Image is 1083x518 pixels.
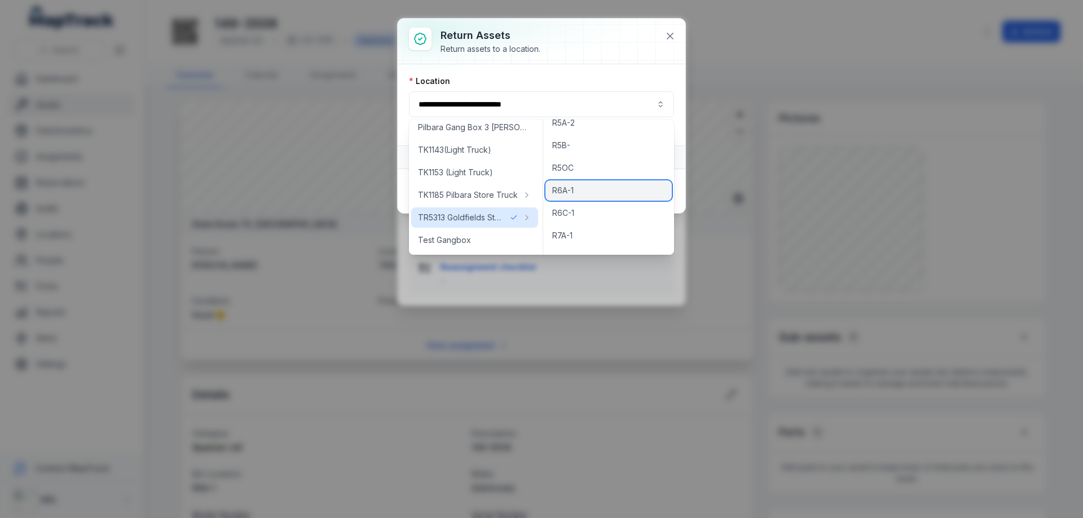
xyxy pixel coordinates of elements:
[552,117,575,129] span: R5A-2
[418,212,505,223] span: TR5313 Goldfields Store Truck
[552,253,571,264] span: R7B-
[418,167,493,178] span: TK1153 (Light Truck)
[418,234,471,246] span: Test Gangbox
[552,140,570,151] span: R5B-
[409,76,450,87] label: Location
[398,146,685,169] button: Assets1
[418,189,518,201] span: TK1185 Pilbara Store Truck
[441,28,540,43] h3: Return assets
[418,144,491,156] span: TK1143(Light Truck)
[441,43,540,55] div: Return assets to a location.
[552,185,574,196] span: R6A-1
[552,207,574,219] span: R6C-1
[552,162,574,174] span: R5OC
[418,122,531,133] span: Pilbara Gang Box 3 [PERSON_NAME]
[552,230,573,241] span: R7A-1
